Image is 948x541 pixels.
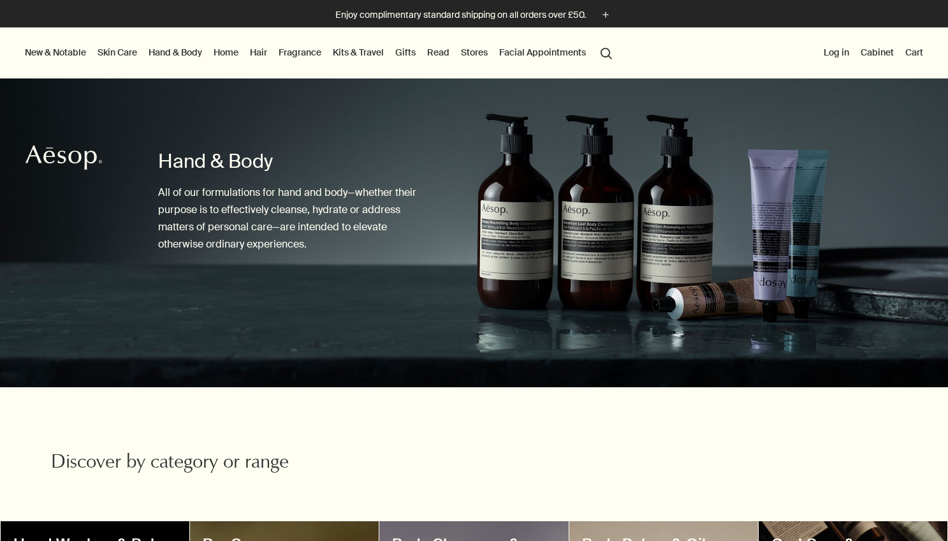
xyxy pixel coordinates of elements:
[393,44,418,61] a: Gifts
[276,44,324,61] a: Fragrance
[595,40,618,64] button: Open search
[903,44,926,61] button: Cart
[211,44,241,61] a: Home
[247,44,270,61] a: Hair
[26,145,102,170] svg: Aesop
[51,451,333,477] h2: Discover by category or range
[425,44,452,61] a: Read
[22,44,89,61] button: New & Notable
[335,8,613,22] button: Enjoy complimentary standard shipping on all orders over £50.
[158,149,423,174] h1: Hand & Body
[95,44,140,61] a: Skin Care
[821,44,852,61] button: Log in
[458,44,490,61] button: Stores
[158,184,423,253] p: All of our formulations for hand and body—whether their purpose is to effectively cleanse, hydrat...
[22,27,618,78] nav: primary
[497,44,588,61] a: Facial Appointments
[146,44,205,61] a: Hand & Body
[330,44,386,61] a: Kits & Travel
[858,44,896,61] a: Cabinet
[335,8,586,22] p: Enjoy complimentary standard shipping on all orders over £50.
[22,142,105,177] a: Aesop
[821,27,926,78] nav: supplementary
